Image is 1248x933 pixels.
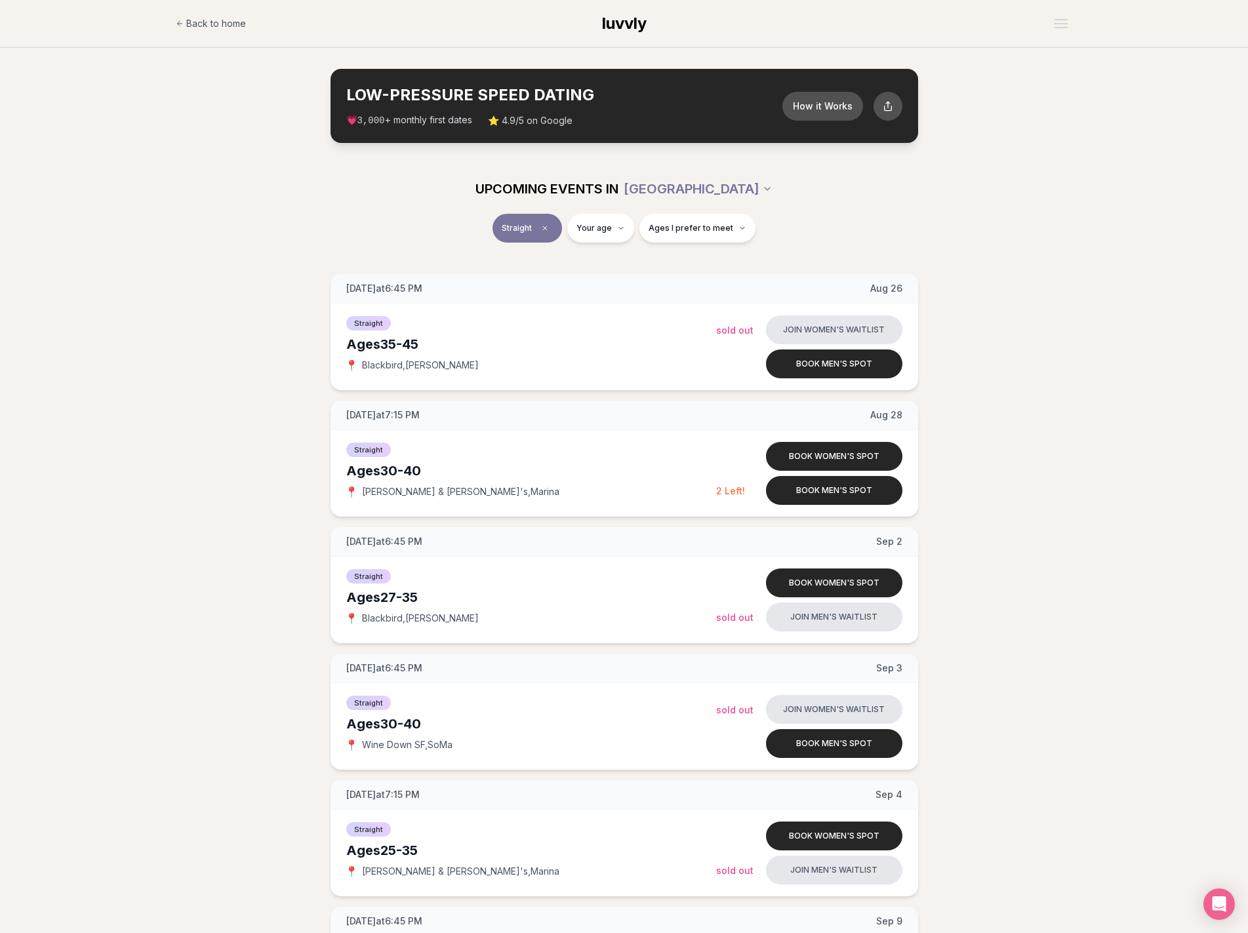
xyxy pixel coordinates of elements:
[362,359,479,372] span: Blackbird , [PERSON_NAME]
[362,485,559,498] span: [PERSON_NAME] & [PERSON_NAME]'s , Marina
[602,14,647,33] span: luvvly
[766,315,902,344] button: Join women's waitlist
[502,223,532,233] span: Straight
[488,114,573,127] span: ⭐ 4.9/5 on Google
[346,822,391,837] span: Straight
[346,113,472,127] span: 💗 + monthly first dates
[639,214,755,243] button: Ages I prefer to meet
[716,704,754,715] span: Sold Out
[649,223,733,233] span: Ages I prefer to meet
[1049,14,1073,33] button: Open menu
[346,613,357,624] span: 📍
[576,223,612,233] span: Your age
[362,738,453,751] span: Wine Down SF , SoMa
[346,282,422,295] span: [DATE] at 6:45 PM
[346,535,422,548] span: [DATE] at 6:45 PM
[766,695,902,724] button: Join women's waitlist
[716,612,754,623] span: Sold Out
[346,841,716,860] div: Ages 25-35
[346,588,716,606] div: Ages 27-35
[346,740,357,750] span: 📍
[870,408,902,422] span: Aug 28
[876,535,902,548] span: Sep 2
[346,443,391,457] span: Straight
[357,115,385,126] span: 3,000
[870,282,902,295] span: Aug 26
[766,856,902,884] button: Join men's waitlist
[567,214,634,243] button: Your age
[766,476,902,505] button: Book men's spot
[782,92,863,121] button: How it Works
[1203,888,1235,920] div: Open Intercom Messenger
[362,865,559,878] span: [PERSON_NAME] & [PERSON_NAME]'s , Marina
[766,822,902,850] button: Book women's spot
[876,788,902,801] span: Sep 4
[346,788,420,801] span: [DATE] at 7:15 PM
[346,569,391,584] span: Straight
[876,915,902,928] span: Sep 9
[766,603,902,631] button: Join men's waitlist
[716,485,745,496] span: 2 Left!
[346,85,782,106] h2: LOW-PRESSURE SPEED DATING
[716,865,754,876] span: Sold Out
[766,349,902,378] button: Book men's spot
[346,486,357,497] span: 📍
[537,220,553,236] span: Clear event type filter
[346,408,420,422] span: [DATE] at 7:15 PM
[766,568,902,597] button: Book women's spot
[346,915,422,928] span: [DATE] at 6:45 PM
[346,335,716,353] div: Ages 35-45
[493,214,562,243] button: StraightClear event type filter
[624,174,773,203] button: [GEOGRAPHIC_DATA]
[346,316,391,330] span: Straight
[346,662,422,675] span: [DATE] at 6:45 PM
[186,17,246,30] span: Back to home
[766,442,902,471] button: Book women's spot
[716,325,754,336] span: Sold Out
[362,612,479,625] span: Blackbird , [PERSON_NAME]
[176,10,246,37] a: Back to home
[346,715,716,733] div: Ages 30-40
[876,662,902,675] span: Sep 3
[346,360,357,370] span: 📍
[475,180,618,198] span: UPCOMING EVENTS IN
[602,13,647,34] a: luvvly
[346,866,357,877] span: 📍
[346,462,716,480] div: Ages 30-40
[346,696,391,710] span: Straight
[766,729,902,758] button: Book men's spot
